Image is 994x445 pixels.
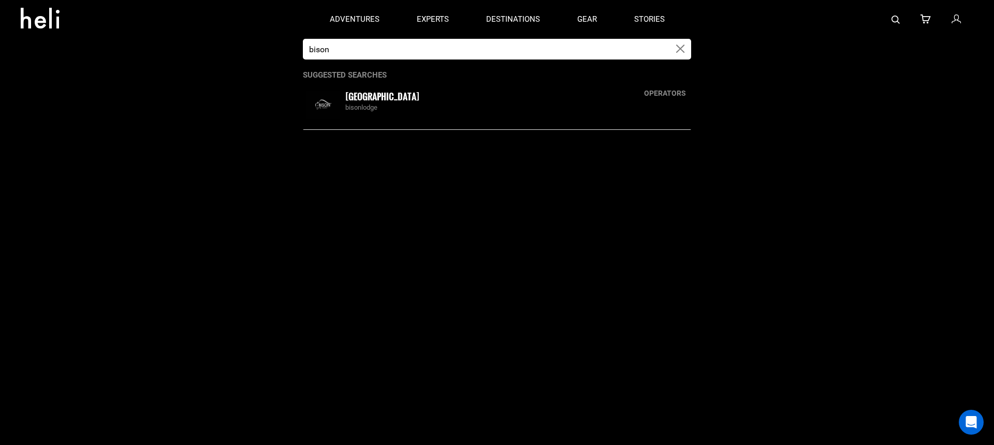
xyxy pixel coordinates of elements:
[345,103,688,113] div: bisonlodge
[345,90,419,103] small: [GEOGRAPHIC_DATA]
[417,14,449,25] p: experts
[330,14,379,25] p: adventures
[639,88,691,98] div: operators
[306,91,340,119] img: images
[303,70,691,81] p: Suggested Searches
[303,39,670,60] input: Search by Sport, Trip or Operator
[891,16,900,24] img: search-bar-icon.svg
[486,14,540,25] p: destinations
[959,410,984,435] div: Open Intercom Messenger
